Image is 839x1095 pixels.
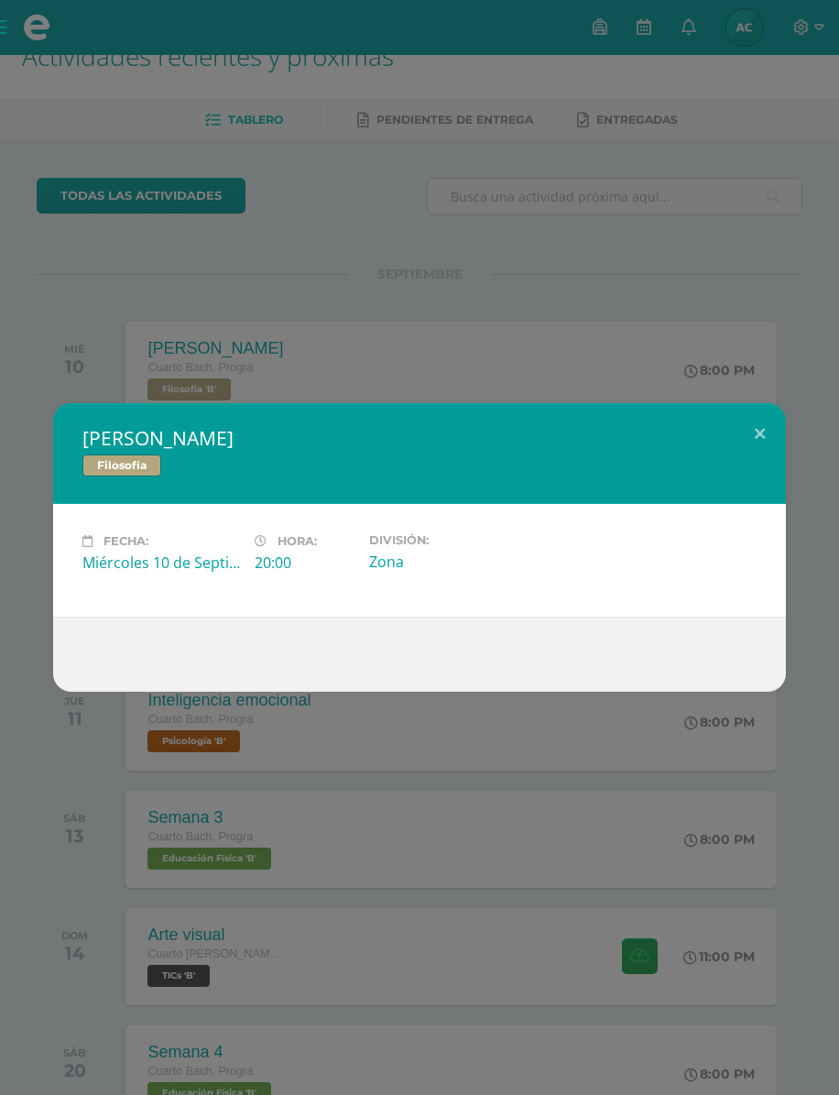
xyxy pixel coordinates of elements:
div: Zona [369,552,527,572]
button: Close (Esc) [734,403,786,465]
span: Hora: [278,534,317,548]
span: Fecha: [104,534,148,548]
h2: [PERSON_NAME] [82,425,757,451]
span: Filosofía [82,454,161,476]
div: 20:00 [255,553,354,573]
div: Miércoles 10 de Septiembre [82,553,240,573]
label: División: [369,533,527,547]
